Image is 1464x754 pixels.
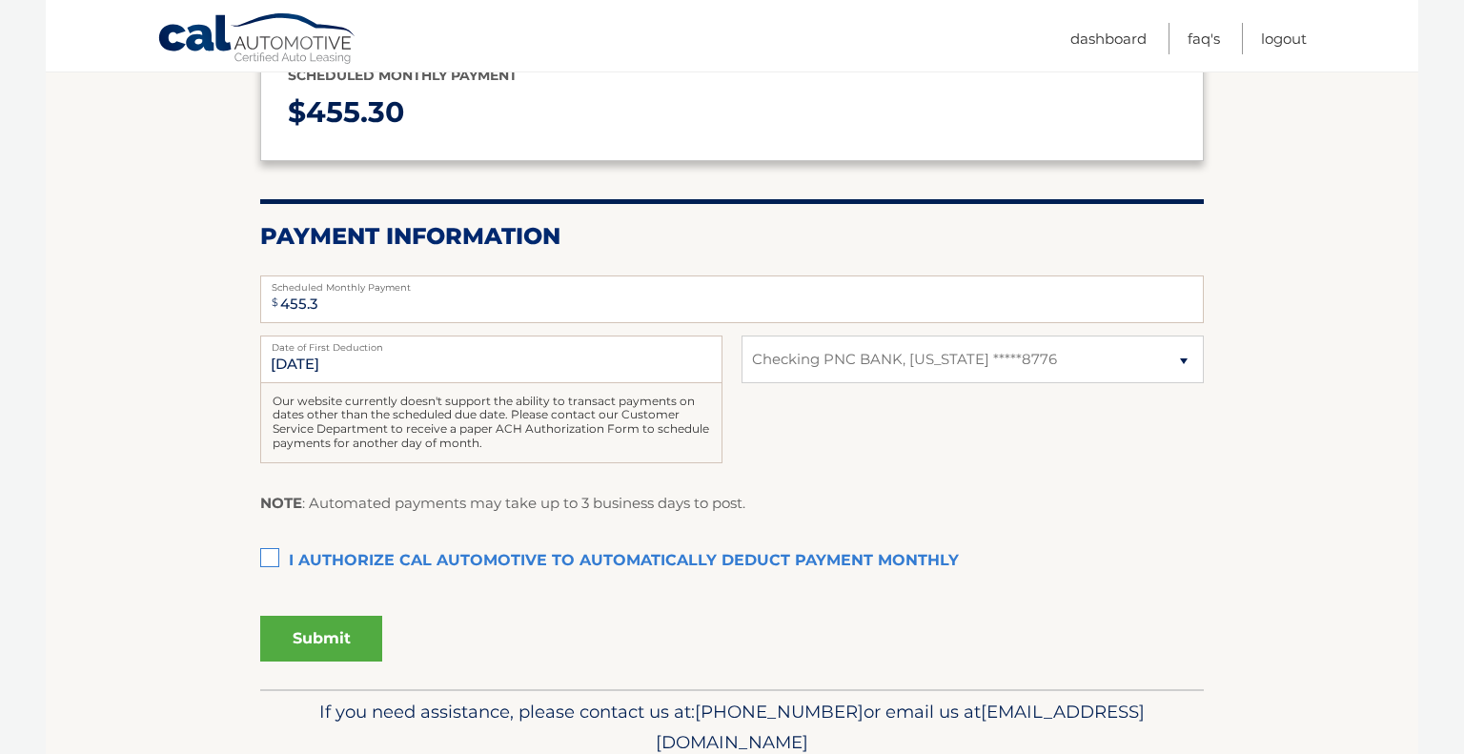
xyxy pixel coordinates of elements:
[260,616,382,662] button: Submit
[260,383,722,463] div: Our website currently doesn't support the ability to transact payments on dates other than the sc...
[260,542,1204,581] label: I authorize cal automotive to automatically deduct payment monthly
[260,491,745,516] p: : Automated payments may take up to 3 business days to post.
[695,701,864,723] span: [PHONE_NUMBER]
[260,336,722,383] input: Payment Date
[288,64,1176,88] p: Scheduled monthly payment
[1070,23,1147,54] a: Dashboard
[1261,23,1307,54] a: Logout
[656,701,1145,753] span: [EMAIL_ADDRESS][DOMAIN_NAME]
[157,12,357,68] a: Cal Automotive
[260,494,302,512] strong: NOTE
[266,281,284,324] span: $
[260,222,1204,251] h2: Payment Information
[1188,23,1220,54] a: FAQ's
[260,275,1204,291] label: Scheduled Monthly Payment
[306,94,404,130] span: 455.30
[260,336,722,351] label: Date of First Deduction
[260,275,1204,323] input: Payment Amount
[288,88,1176,138] p: $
